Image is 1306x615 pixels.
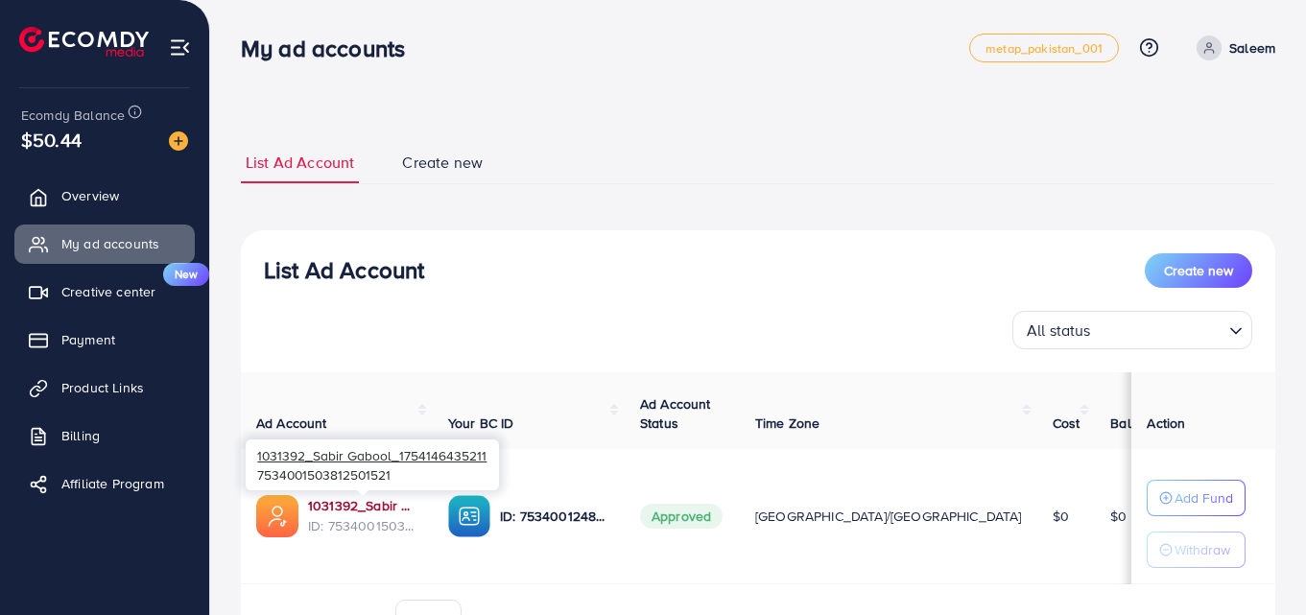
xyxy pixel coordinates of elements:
[1175,538,1230,561] p: Withdraw
[163,263,209,286] span: New
[1189,35,1275,60] a: Saleem
[402,152,483,174] span: Create new
[1147,532,1246,568] button: Withdraw
[14,464,195,503] a: Affiliate Program
[257,446,487,464] span: 1031392_Sabir Gabool_1754146435211
[1147,414,1185,433] span: Action
[1023,317,1095,344] span: All status
[241,35,420,62] h3: My ad accounts
[500,505,609,528] p: ID: 7534001248409108497
[169,131,188,151] img: image
[256,414,327,433] span: Ad Account
[61,426,100,445] span: Billing
[640,504,723,529] span: Approved
[14,177,195,215] a: Overview
[640,394,711,433] span: Ad Account Status
[755,507,1022,526] span: [GEOGRAPHIC_DATA]/[GEOGRAPHIC_DATA]
[14,225,195,263] a: My ad accounts
[21,106,125,125] span: Ecomdy Balance
[1110,414,1161,433] span: Balance
[61,186,119,205] span: Overview
[246,439,499,490] div: 7534001503812501521
[1229,36,1275,59] p: Saleem
[246,152,354,174] span: List Ad Account
[14,320,195,359] a: Payment
[169,36,191,59] img: menu
[61,474,164,493] span: Affiliate Program
[21,126,82,154] span: $50.44
[1145,253,1252,288] button: Create new
[1053,414,1080,433] span: Cost
[1012,311,1252,349] div: Search for option
[256,495,298,537] img: ic-ads-acc.e4c84228.svg
[61,330,115,349] span: Payment
[308,516,417,535] span: ID: 7534001503812501521
[264,256,424,284] h3: List Ad Account
[14,368,195,407] a: Product Links
[61,234,159,253] span: My ad accounts
[14,416,195,455] a: Billing
[61,282,155,301] span: Creative center
[1175,486,1233,509] p: Add Fund
[985,42,1103,55] span: metap_pakistan_001
[308,496,417,515] a: 1031392_Sabir Gabool_1754146435211
[1110,507,1127,526] span: $0
[1053,507,1069,526] span: $0
[448,414,514,433] span: Your BC ID
[448,495,490,537] img: ic-ba-acc.ded83a64.svg
[755,414,819,433] span: Time Zone
[1147,480,1246,516] button: Add Fund
[1164,261,1233,280] span: Create new
[969,34,1119,62] a: metap_pakistan_001
[19,27,149,57] img: logo
[1097,313,1222,344] input: Search for option
[61,378,144,397] span: Product Links
[14,272,195,311] a: Creative centerNew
